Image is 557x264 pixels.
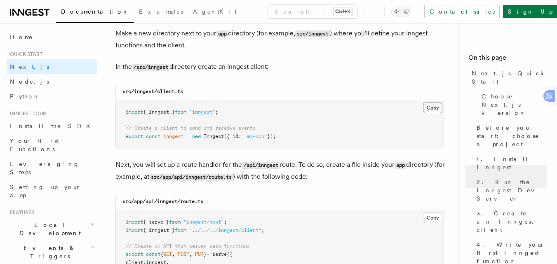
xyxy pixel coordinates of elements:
span: "../../../inngest/client" [189,227,261,233]
span: { [160,251,163,257]
span: Quick start [7,51,42,58]
span: Python [10,93,40,100]
span: Inngest tour [7,110,46,117]
span: export [126,251,143,257]
span: Next.js Quick Start [472,69,547,86]
span: "inngest/next" [183,219,224,225]
button: Toggle dark mode [391,7,411,16]
span: from [175,109,186,115]
span: Local Development [7,221,90,237]
code: /api/inngest [242,162,280,169]
span: { Inngest } [143,109,175,115]
span: import [126,109,143,115]
span: Documentation [61,8,129,15]
button: Local Development [7,217,97,241]
a: Contact sales [424,5,500,18]
a: Home [7,30,97,44]
code: /src/inngest [132,64,169,71]
code: src/inngest/client.ts [122,89,183,94]
span: Your first Functions [10,138,59,152]
span: : [238,133,241,139]
span: export [126,133,143,139]
span: Examples [139,8,183,15]
a: Leveraging Steps [7,157,97,180]
span: } [204,251,207,257]
span: , [172,251,175,257]
span: = [207,251,209,257]
p: Make a new directory next to your directory (for example, ) where you'll define your Inngest func... [115,28,445,51]
span: Next.js [10,63,49,70]
span: Features [7,209,34,216]
code: app [216,30,228,37]
code: src/app/api/inngest/route.ts [122,199,203,204]
a: AgentKit [188,2,242,22]
code: app [395,162,406,169]
a: Next.js [7,59,97,74]
span: , [189,251,192,257]
span: }); [267,133,276,139]
span: Setting up your app [10,184,81,199]
span: Leveraging Steps [10,161,80,175]
span: PUT [195,251,204,257]
span: { serve } [143,219,169,225]
code: src/inngest [295,30,330,37]
span: serve [212,251,227,257]
span: "inngest" [189,109,215,115]
kbd: Ctrl+K [334,7,352,16]
span: = [186,133,189,139]
a: Choose Next.js version [478,89,547,120]
a: 1. Install Inngest [473,152,547,175]
a: Before you start: choose a project [473,120,547,152]
p: Next, you will set up a route handler for the route. To do so, create a file inside your director... [115,159,445,183]
span: { inngest } [143,227,175,233]
a: Setting up your app [7,180,97,203]
span: ({ [227,251,233,257]
span: Node.js [10,78,49,85]
span: Install the SDK [10,123,95,129]
span: from [175,227,186,233]
span: 1. Install Inngest [477,155,547,171]
span: 2. Run the Inngest Dev Server [477,178,547,203]
span: ; [261,227,264,233]
span: GET [163,251,172,257]
a: 2. Run the Inngest Dev Server [473,175,547,206]
button: Search...Ctrl+K [268,5,357,18]
span: Before you start: choose a project [477,124,547,148]
span: // Create an API that serves zero functions [126,243,250,249]
span: from [169,219,181,225]
span: import [126,227,143,233]
a: Next.js Quick Start [468,66,547,89]
span: inngest [163,133,183,139]
h4: On this page [468,53,547,66]
span: Events & Triggers [7,244,90,260]
span: POST [178,251,189,257]
p: In the directory create an Inngest client: [115,61,445,73]
span: Inngest [204,133,224,139]
a: 3. Create an Inngest client [473,206,547,237]
a: Your first Functions [7,133,97,157]
span: Home [10,33,33,41]
span: ({ id [224,133,238,139]
span: AgentKit [193,8,237,15]
code: src/app/api/inngest/route.ts [149,174,233,181]
button: Copy [423,213,442,223]
span: new [192,133,201,139]
a: Examples [134,2,188,22]
span: const [146,133,160,139]
button: Copy [423,103,442,113]
a: Node.js [7,74,97,89]
span: const [146,251,160,257]
span: "my-app" [244,133,267,139]
a: Install the SDK [7,119,97,133]
span: ; [224,219,227,225]
span: import [126,219,143,225]
a: Documentation [56,2,134,23]
button: Events & Triggers [7,241,97,264]
a: Python [7,89,97,104]
span: 3. Create an Inngest client [477,209,547,234]
span: Choose Next.js version [482,92,547,117]
span: ; [215,109,218,115]
span: // Create a client to send and receive events [126,125,256,131]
